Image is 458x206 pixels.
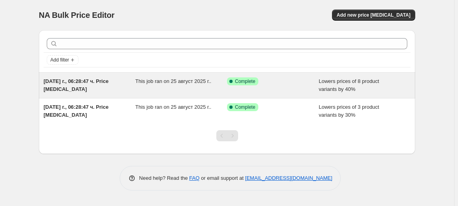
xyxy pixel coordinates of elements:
nav: Pagination [216,130,238,141]
span: This job ran on 25 август 2025 г.. [135,78,212,84]
span: [DATE] г., 06:28:47 ч. Price [MEDICAL_DATA] [44,104,109,118]
span: This job ran on 25 август 2025 г.. [135,104,212,110]
button: Add new price [MEDICAL_DATA] [332,10,415,21]
a: FAQ [189,175,200,181]
span: [DATE] г., 06:28:47 ч. Price [MEDICAL_DATA] [44,78,109,92]
span: or email support at [200,175,245,181]
span: Add new price [MEDICAL_DATA] [337,12,410,18]
span: Need help? Read the [139,175,189,181]
span: Complete [235,78,255,85]
span: Lowers prices of 8 product variants by 40% [319,78,379,92]
a: [EMAIL_ADDRESS][DOMAIN_NAME] [245,175,332,181]
span: NA Bulk Price Editor [39,11,114,19]
button: Add filter [47,55,78,65]
span: Add filter [50,57,69,63]
span: Lowers prices of 3 product variants by 30% [319,104,379,118]
span: Complete [235,104,255,110]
